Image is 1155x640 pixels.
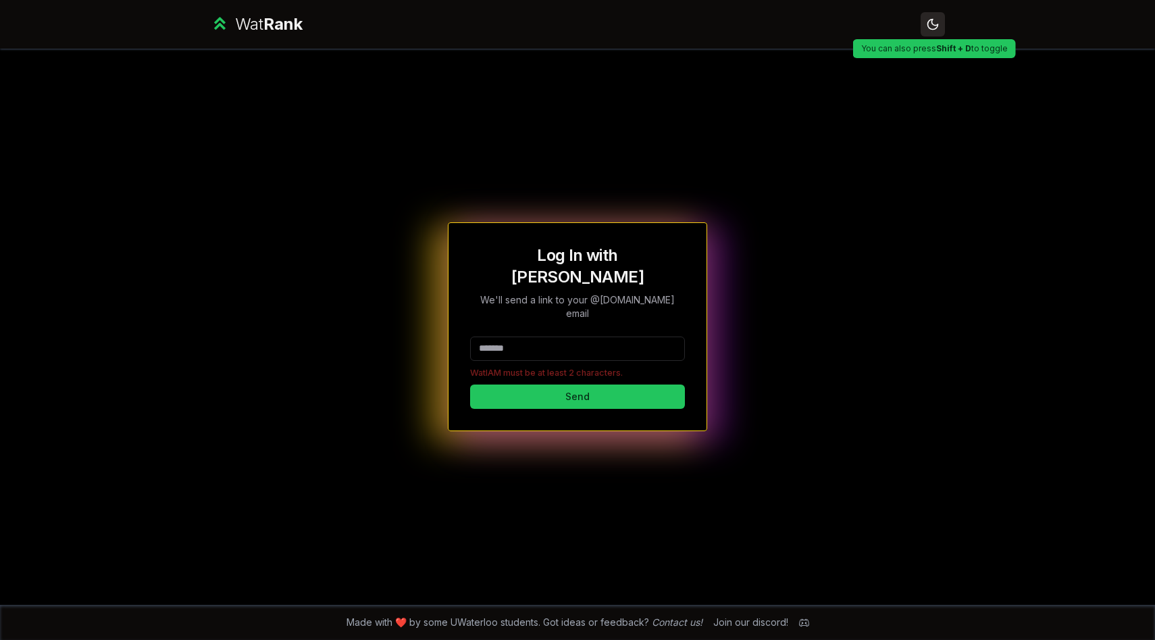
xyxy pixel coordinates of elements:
div: Wat [235,14,303,35]
div: You can also press to toggle [853,39,1016,58]
span: Rank [263,14,303,34]
p: WatIAM must be at least 2 characters. [470,366,685,379]
div: Join our discord! [713,616,788,629]
a: WatRank [210,14,303,35]
a: Contact us! [652,616,702,628]
strong: Shift + D [936,43,971,53]
button: Send [470,385,685,409]
h1: Log In with [PERSON_NAME] [470,245,685,288]
p: We'll send a link to your @[DOMAIN_NAME] email [470,293,685,320]
span: Made with ❤️ by some UWaterloo students. Got ideas or feedback? [346,616,702,629]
